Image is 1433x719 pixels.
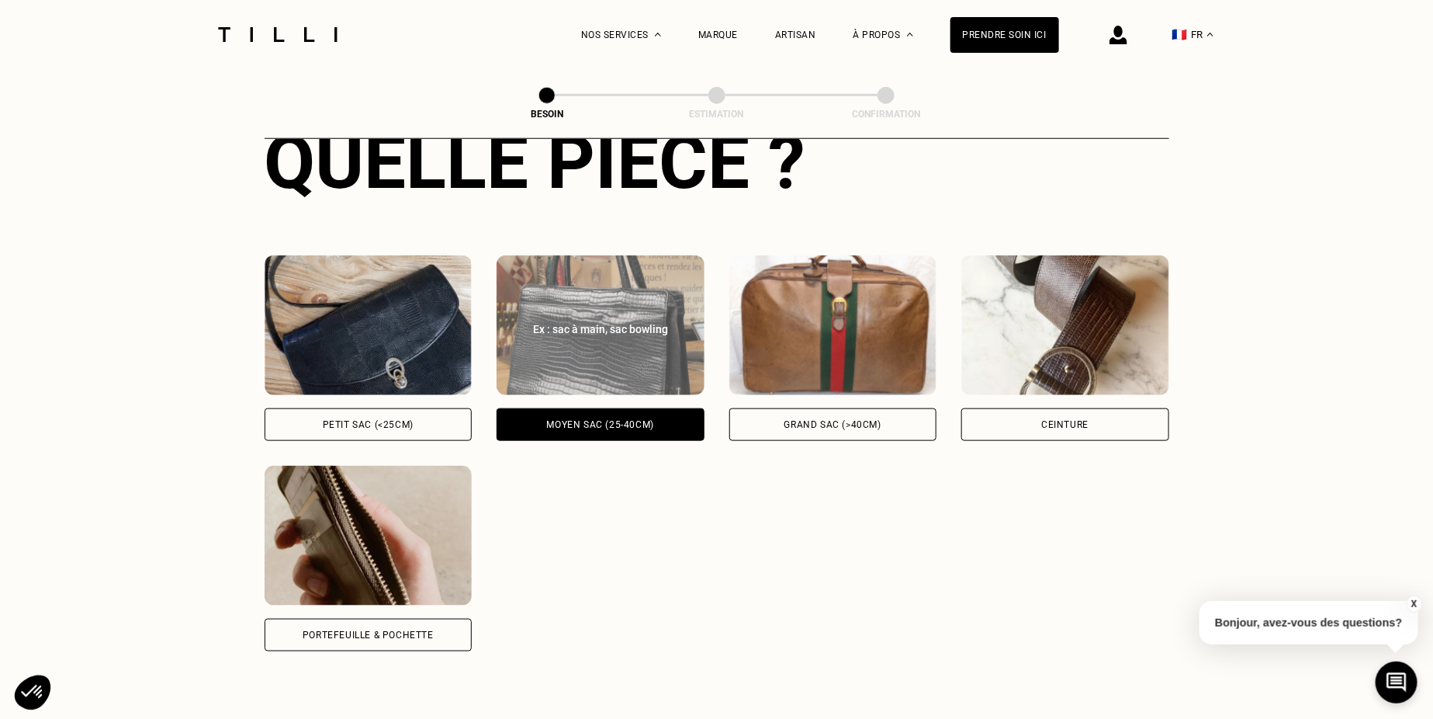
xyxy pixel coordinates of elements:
a: Artisan [775,30,816,40]
img: Menu déroulant à propos [907,33,913,36]
img: Tilli retouche votre Grand sac (>40cm) [729,255,937,395]
div: Estimation [639,109,794,120]
div: Confirmation [808,109,964,120]
img: Tilli retouche votre Portefeuille & Pochette [265,466,472,606]
div: Ceinture [1041,420,1089,429]
button: X [1406,596,1421,613]
div: Quelle pièce ? [265,119,1169,206]
img: Menu déroulant [655,33,661,36]
div: Grand sac (>40cm) [784,420,881,429]
div: Portefeuille & Pochette [303,630,434,640]
div: Petit sac (<25cm) [323,420,414,429]
img: icône connexion [1109,26,1127,44]
p: Bonjour, avez-vous des questions? [1199,601,1418,644]
img: Logo du service de couturière Tilli [213,27,343,42]
img: Tilli retouche votre Ceinture [961,255,1169,395]
a: Marque [698,30,738,40]
img: menu déroulant [1207,33,1213,36]
div: Moyen sac (25-40cm) [547,420,654,429]
div: Ex : sac à main, sac bowling [514,321,687,337]
div: Besoin [469,109,625,120]
img: Tilli retouche votre Moyen sac (25-40cm) [497,255,704,395]
a: Prendre soin ici [950,17,1059,53]
span: 🇫🇷 [1172,27,1188,42]
img: Tilli retouche votre Petit sac (<25cm) [265,255,472,395]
